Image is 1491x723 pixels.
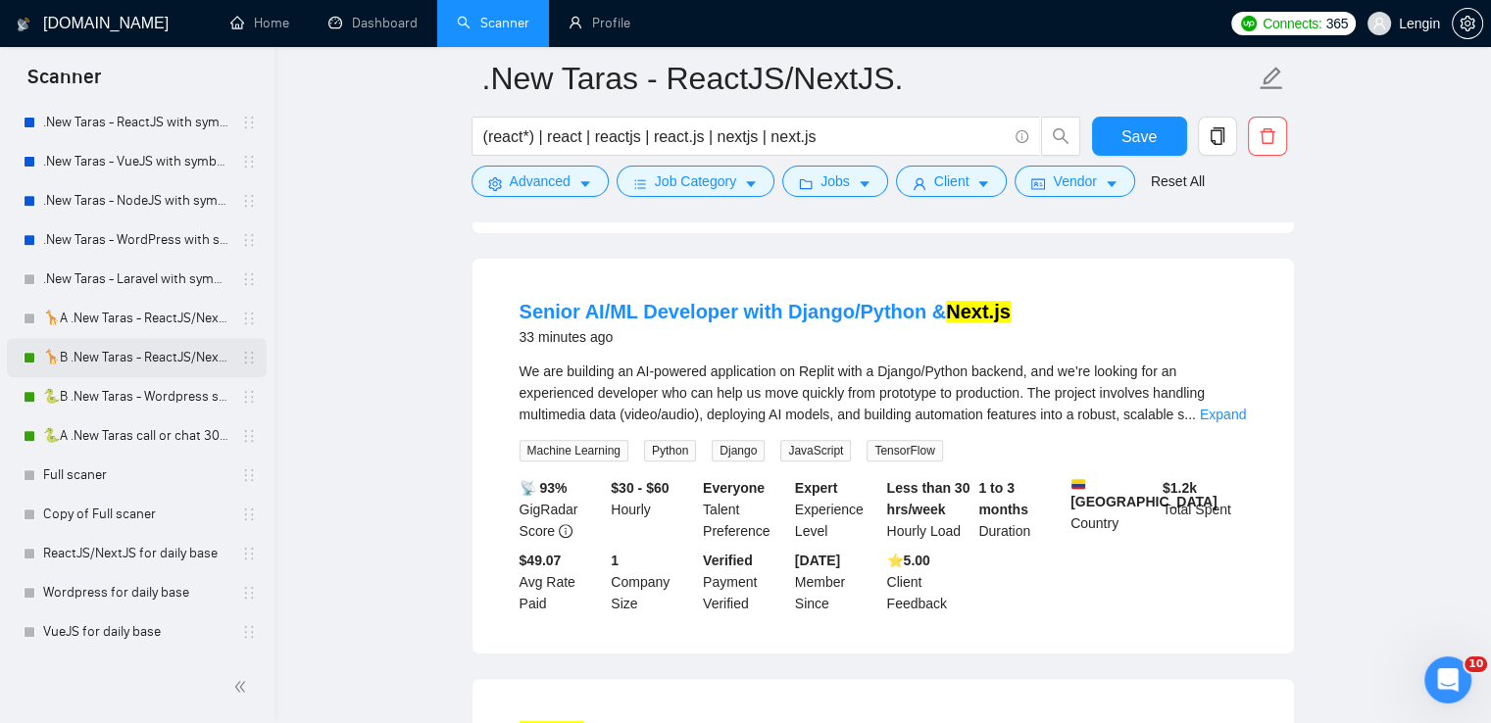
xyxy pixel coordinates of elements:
img: 🇨🇴 [1071,477,1085,491]
div: Hourly Load [883,477,975,542]
a: .New Taras - WordPress with symbols [43,220,229,260]
span: caret-down [976,176,990,191]
a: dashboardDashboard [328,15,418,31]
span: delete [1249,127,1286,145]
b: $ 1.2k [1163,480,1197,496]
button: userClientcaret-down [896,166,1008,197]
iframe: Intercom live chat [1424,656,1471,703]
span: Python [644,440,696,461]
span: holder [241,115,257,130]
img: upwork-logo.png [1241,16,1257,31]
span: holder [241,350,257,365]
a: .New Taras - VueJS with symbols [43,142,229,181]
span: info-circle [1016,130,1028,143]
a: homeHome [230,15,289,31]
b: $49.07 [520,553,562,568]
span: copy [1199,127,1236,145]
button: copy [1198,117,1237,156]
b: $30 - $60 [611,480,669,496]
a: Full scaner [43,456,229,495]
b: ⭐️ 5.00 [887,553,930,568]
div: Duration [974,477,1067,542]
span: Django [712,440,765,461]
span: Vendor [1053,170,1096,192]
span: Connects: [1263,13,1321,34]
span: Client [934,170,969,192]
span: caret-down [858,176,871,191]
a: ReactJS/NextJS for daily base [43,534,229,573]
div: Company Size [607,550,699,614]
b: [GEOGRAPHIC_DATA] [1070,477,1218,509]
div: GigRadar Score [516,477,608,542]
div: Hourly [607,477,699,542]
span: folder [799,176,813,191]
b: Verified [703,553,753,568]
b: [DATE] [795,553,840,568]
span: caret-down [1105,176,1118,191]
button: idcardVendorcaret-down [1015,166,1134,197]
button: search [1041,117,1080,156]
span: user [913,176,926,191]
div: We are building an AI-powered application on Replit with a Django/Python backend, and we’re looki... [520,361,1247,425]
a: 🐍B .New Taras - Wordpress short 23/04 [43,377,229,416]
div: Total Spent [1159,477,1251,542]
span: holder [241,232,257,248]
span: holder [241,585,257,601]
b: Less than 30 hrs/week [887,480,970,517]
span: Machine Learning [520,440,628,461]
a: 🦒A .New Taras - ReactJS/NextJS usual 23/04 [43,299,229,338]
a: Senior AI/ML Developer with Django/Python &Next.js [520,301,1011,322]
div: 33 minutes ago [520,325,1011,349]
div: Payment Verified [699,550,791,614]
span: 10 [1465,656,1487,672]
span: holder [241,506,257,522]
button: barsJob Categorycaret-down [617,166,774,197]
span: We are building an AI-powered application on Replit with a Django/Python backend, and we’re looki... [520,363,1205,422]
span: holder [241,389,257,405]
button: folderJobscaret-down [782,166,888,197]
span: holder [241,467,257,483]
a: 🦒B .New Taras - ReactJS/NextJS rel exp 23/04 [43,338,229,377]
button: settingAdvancedcaret-down [472,166,609,197]
a: searchScanner [457,15,529,31]
b: 📡 93% [520,480,568,496]
span: info-circle [559,524,572,538]
div: Experience Level [791,477,883,542]
span: ... [1184,407,1196,422]
img: logo [17,9,30,40]
mark: Next.js [946,301,1011,322]
a: VueJS for daily base [43,612,229,651]
a: .New Taras - ReactJS with symbols [43,103,229,142]
a: Wordpress for daily base [43,573,229,612]
span: bars [633,176,647,191]
b: 1 [611,553,619,568]
b: Everyone [703,480,765,496]
a: userProfile [569,15,630,31]
span: idcard [1031,176,1045,191]
a: .New Taras - Laravel with symbols [43,260,229,299]
a: Expand [1200,407,1246,422]
span: 365 [1325,13,1347,34]
input: Scanner name... [482,54,1255,103]
span: holder [241,624,257,640]
div: Talent Preference [699,477,791,542]
span: search [1042,127,1079,145]
span: Jobs [820,170,850,192]
a: setting [1452,16,1483,31]
span: Advanced [510,170,571,192]
span: Scanner [12,63,117,104]
span: caret-down [744,176,758,191]
span: setting [1453,16,1482,31]
span: user [1372,17,1386,30]
button: Save [1092,117,1187,156]
div: Member Since [791,550,883,614]
span: holder [241,428,257,444]
div: Country [1067,477,1159,542]
a: Reset All [1151,170,1205,192]
a: Copy of Full scaner [43,495,229,534]
a: .New Taras - NodeJS with symbols [43,181,229,220]
button: setting [1452,8,1483,39]
div: Client Feedback [883,550,975,614]
span: holder [241,546,257,561]
b: 1 to 3 months [978,480,1028,517]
